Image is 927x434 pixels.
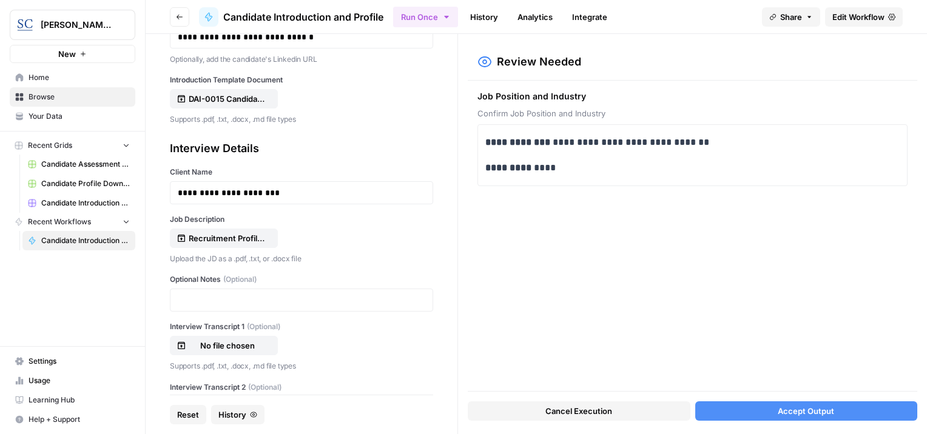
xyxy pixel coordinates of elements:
label: Client Name [170,167,433,178]
h2: Review Needed [497,53,581,70]
span: Edit Workflow [832,11,885,23]
a: Your Data [10,107,135,126]
span: Browse [29,92,130,102]
span: New [58,48,76,60]
button: New [10,45,135,63]
button: Recent Grids [10,136,135,155]
span: [PERSON_NAME] [GEOGRAPHIC_DATA] [41,19,114,31]
span: Settings [29,356,130,367]
a: Settings [10,352,135,371]
button: Share [762,7,820,27]
span: Accept Output [778,405,834,417]
span: Candidate Introduction and Profile [41,235,130,246]
span: Reset [177,409,199,421]
a: Learning Hub [10,390,135,410]
a: Edit Workflow [825,7,903,27]
a: Usage [10,371,135,390]
button: Cancel Execution [468,401,690,421]
p: Supports .pdf, .txt, .docx, .md file types [170,113,433,125]
span: Your Data [29,111,130,122]
p: Recruitment Profile - Daikin SVP Engineering.pdf [189,232,266,244]
span: Usage [29,375,130,386]
div: Interview Details [170,140,433,157]
label: Interview Transcript 1 [170,321,433,332]
button: Accept Output [695,401,917,421]
label: Optional Notes [170,274,433,285]
span: Help + Support [29,414,130,425]
label: Interview Transcript 2 [170,382,433,393]
button: History [211,405,265,424]
a: Integrate [565,7,615,27]
a: History [463,7,505,27]
span: Cancel Execution [545,405,612,417]
span: (Optional) [223,274,257,285]
button: Help + Support [10,410,135,429]
span: (Optional) [247,321,280,332]
a: Browse [10,87,135,107]
a: Home [10,68,135,87]
span: Learning Hub [29,395,130,406]
button: Reset [170,405,206,424]
span: Candidate Introduction Download Sheet [41,198,130,209]
span: History [218,409,246,421]
button: Workspace: Stanton Chase Nashville [10,10,135,40]
span: Candidate Introduction and Profile [223,10,383,24]
a: Candidate Introduction and Profile [199,7,383,27]
img: Stanton Chase Nashville Logo [14,14,36,36]
button: No file chosen [170,336,278,355]
button: Recruitment Profile - Daikin SVP Engineering.pdf [170,229,278,248]
p: DAI-0015 Candidate Introduction AIR OPPS.pdf [189,93,266,105]
button: Recent Workflows [10,213,135,231]
label: Introduction Template Document [170,75,433,85]
span: Share [780,11,802,23]
a: Candidate Profile Download Sheet [22,174,135,193]
span: Candidate Assessment Download Sheet [41,159,130,170]
a: Candidate Introduction Download Sheet [22,193,135,213]
span: Candidate Profile Download Sheet [41,178,130,189]
p: Supports .pdf, .txt, .docx, .md file types [170,360,433,372]
label: Job Description [170,214,433,225]
a: Candidate Assessment Download Sheet [22,155,135,174]
a: Analytics [510,7,560,27]
button: Run Once [393,7,458,27]
span: (Optional) [248,382,281,393]
span: Confirm Job Position and Industry [477,107,908,119]
span: Job Position and Industry [477,90,908,102]
p: No file chosen [189,339,266,352]
span: Recent Grids [28,140,72,151]
p: Optionally, add the candidate's Linkedin URL [170,53,433,65]
a: Candidate Introduction and Profile [22,231,135,250]
span: Home [29,72,130,83]
button: DAI-0015 Candidate Introduction AIR OPPS.pdf [170,89,278,109]
p: Upload the JD as a .pdf, .txt, or .docx file [170,253,433,265]
span: Recent Workflows [28,216,91,227]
